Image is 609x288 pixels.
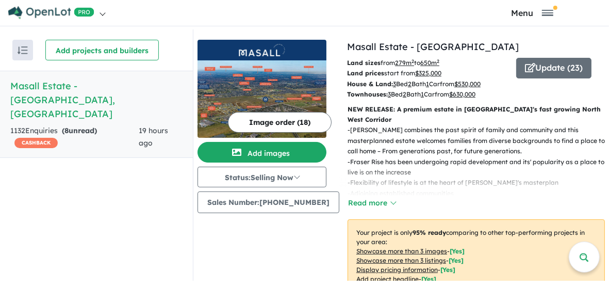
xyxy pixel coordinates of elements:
img: Masall Estate - Fraser Rise Logo [202,44,322,56]
button: Update (23) [516,58,591,78]
u: 2 [403,90,406,98]
u: Add project headline [356,275,419,283]
u: $ 325,000 [415,69,441,77]
u: Display pricing information [356,266,438,274]
span: 19 hours ago [139,126,169,148]
span: CASHBACK [14,138,58,148]
strong: ( unread) [62,126,97,135]
p: Bed Bath Car from [347,79,508,89]
img: Openlot PRO Logo White [8,6,94,19]
u: 2 [408,80,412,88]
b: 95 % ready [413,229,446,236]
p: start from [347,68,508,78]
u: 1 [421,90,424,98]
button: Add projects and builders [45,40,159,60]
button: Image order (18) [228,112,332,133]
u: Showcase more than 3 listings [356,257,446,264]
u: 1 [426,80,429,88]
u: 279 m [395,59,414,67]
u: Showcase more than 3 images [356,247,447,255]
u: $ 530,000 [454,80,481,88]
a: Masall Estate - Fraser Rise LogoMasall Estate - Fraser Rise [197,40,326,138]
b: Townhouses: [347,90,388,98]
button: Status:Selling Now [197,167,326,187]
img: sort.svg [18,46,28,54]
u: 3 [388,90,391,98]
span: to [414,59,439,67]
b: House & Land: [347,80,393,88]
p: NEW RELEASE: A premium estate in [GEOGRAPHIC_DATA]'s fast growing North West Corridor [348,104,605,125]
sup: 2 [437,58,439,64]
span: 8 [64,126,69,135]
div: 1132 Enquir ies [10,125,139,150]
button: Toggle navigation [458,8,606,18]
sup: 2 [412,58,414,64]
span: [ Yes ] [440,266,455,274]
p: from [347,58,508,68]
b: Land sizes [347,59,381,67]
button: Add images [197,142,326,163]
img: Masall Estate - Fraser Rise [197,60,326,138]
span: [ Yes ] [449,257,464,264]
button: Read more [348,197,396,209]
span: [ Yes ] [421,275,436,283]
a: Masall Estate - [GEOGRAPHIC_DATA] [347,41,519,53]
u: $ 630,000 [449,90,475,98]
button: Sales Number:[PHONE_NUMBER] [197,191,339,213]
b: Land prices [347,69,384,77]
h5: Masall Estate - [GEOGRAPHIC_DATA] , [GEOGRAPHIC_DATA] [10,79,183,121]
u: 3 [393,80,396,88]
span: [ Yes ] [450,247,465,255]
u: 650 m [420,59,439,67]
p: Bed Bath Car from [347,89,508,100]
